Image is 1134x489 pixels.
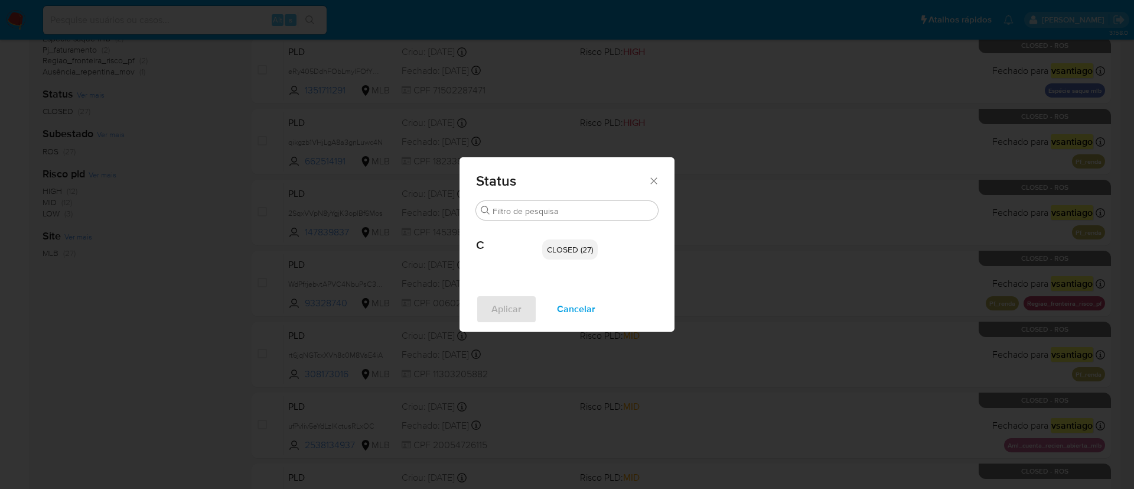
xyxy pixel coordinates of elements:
[542,295,611,323] button: Cancelar
[493,206,653,216] input: Filtro de pesquisa
[648,175,659,186] button: Fechar
[481,206,490,215] button: Procurar
[476,221,542,252] span: C
[476,174,648,188] span: Status
[542,239,598,260] div: CLOSED (27)
[557,296,595,322] span: Cancelar
[547,244,593,255] span: CLOSED (27)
